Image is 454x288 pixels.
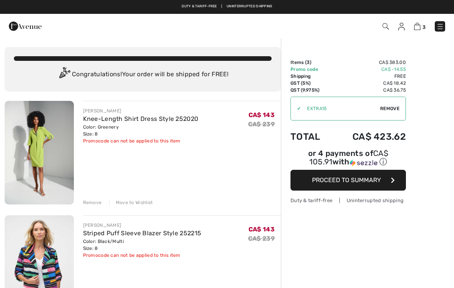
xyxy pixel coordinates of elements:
div: ✔ [291,105,301,112]
td: CA$ -14.55 [332,66,406,73]
span: Proceed to Summary [312,176,381,184]
img: Congratulation2.svg [57,67,72,82]
td: Shipping [290,73,332,80]
div: or 4 payments ofCA$ 105.91withSezzle Click to learn more about Sezzle [290,150,406,170]
span: CA$ 105.91 [309,149,388,166]
div: Color: Greenery Size: 8 [83,124,199,137]
td: CA$ 36.75 [332,87,406,94]
div: Remove [83,199,102,206]
td: CA$ 383.00 [332,59,406,66]
button: Proceed to Summary [290,170,406,191]
div: Color: Black/Multi Size: 8 [83,238,202,252]
div: [PERSON_NAME] [83,107,199,114]
img: My Info [398,23,405,30]
div: Duty & tariff-free | Uninterrupted shipping [290,197,406,204]
s: CA$ 239 [248,235,275,242]
td: Total [290,124,332,150]
span: CA$ 143 [249,226,275,233]
td: Free [332,73,406,80]
div: Promocode can not be applied to this item [83,137,199,144]
div: or 4 payments of with [290,150,406,167]
a: Striped Puff Sleeve Blazer Style 252215 [83,229,202,237]
img: Knee-Length Shirt Dress Style 252020 [5,101,74,204]
td: CA$ 423.62 [332,124,406,150]
td: GST (5%) [290,80,332,87]
td: Items ( ) [290,59,332,66]
span: 3 [422,24,426,30]
span: CA$ 143 [249,111,275,119]
img: Menu [436,23,444,30]
s: CA$ 239 [248,121,275,128]
td: Promo code [290,66,332,73]
img: Sezzle [350,159,377,166]
a: 1ère Avenue [9,22,42,29]
input: Promo code [301,97,380,120]
img: 1ère Avenue [9,18,42,34]
img: Search [382,23,389,30]
td: QST (9.975%) [290,87,332,94]
img: Shopping Bag [414,23,421,30]
div: [PERSON_NAME] [83,222,202,229]
span: Remove [380,105,399,112]
a: Knee-Length Shirt Dress Style 252020 [83,115,199,122]
div: Move to Wishlist [109,199,153,206]
div: Promocode can not be applied to this item [83,252,202,259]
span: 3 [307,60,310,65]
td: CA$ 18.42 [332,80,406,87]
div: Congratulations! Your order will be shipped for FREE! [14,67,272,82]
a: 3 [414,22,426,31]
